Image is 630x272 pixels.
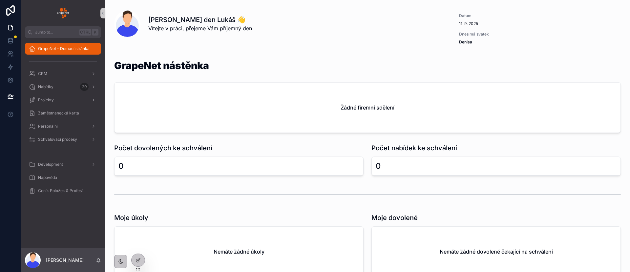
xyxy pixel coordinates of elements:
[46,257,84,263] p: [PERSON_NAME]
[25,43,101,55] a: GrapeNet - Domací stránka
[25,107,101,119] a: Zaměstnanecká karta
[114,213,148,222] h1: Moje úkoly
[38,84,53,89] span: Nabídky
[459,13,527,18] span: Datum
[25,26,101,38] button: Jump to...CtrlK
[38,46,90,51] span: GrapeNet - Domací stránka
[459,21,527,26] span: 11. 9. 2025
[35,30,77,35] span: Jump to...
[148,24,252,32] span: Vítejte v práci, přejeme Vám příjemný den
[80,83,89,91] div: 29
[25,120,101,132] a: Personální
[25,185,101,197] a: Ceník Položek & Profesí
[25,94,101,106] a: Projekty
[341,104,394,111] h2: Žádné firemní sdělení
[459,39,472,44] strong: Denisa
[114,143,212,153] h1: Počet dovolených ke schválení
[214,248,264,256] h2: Nemáte žádné úkoly
[38,111,79,116] span: Zaměstnanecká karta
[148,15,252,24] h1: [PERSON_NAME] den Lukáš 👋
[25,68,101,80] a: CRM
[25,159,101,170] a: Development
[371,213,418,222] h1: Moje dovolené
[38,188,83,193] span: Ceník Položek & Profesí
[440,248,553,256] h2: Nemáte žádné dovolené čekající na schválení
[93,30,98,35] span: K
[376,161,381,171] div: 0
[371,143,457,153] h1: Počet nabídek ke schválení
[38,124,58,129] span: Personální
[118,161,124,171] div: 0
[459,32,527,37] span: Dnes má svátek
[57,8,69,18] img: App logo
[38,71,47,76] span: CRM
[25,134,101,145] a: Schvalovací procesy
[25,172,101,184] a: Nápověda
[38,175,57,180] span: Nápověda
[38,162,63,167] span: Development
[38,137,77,142] span: Schvalovací procesy
[21,38,105,205] div: scrollable content
[25,81,101,93] a: Nabídky29
[38,97,54,103] span: Projekty
[79,29,91,36] span: Ctrl
[114,61,209,70] h1: GrapeNet nástěnka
